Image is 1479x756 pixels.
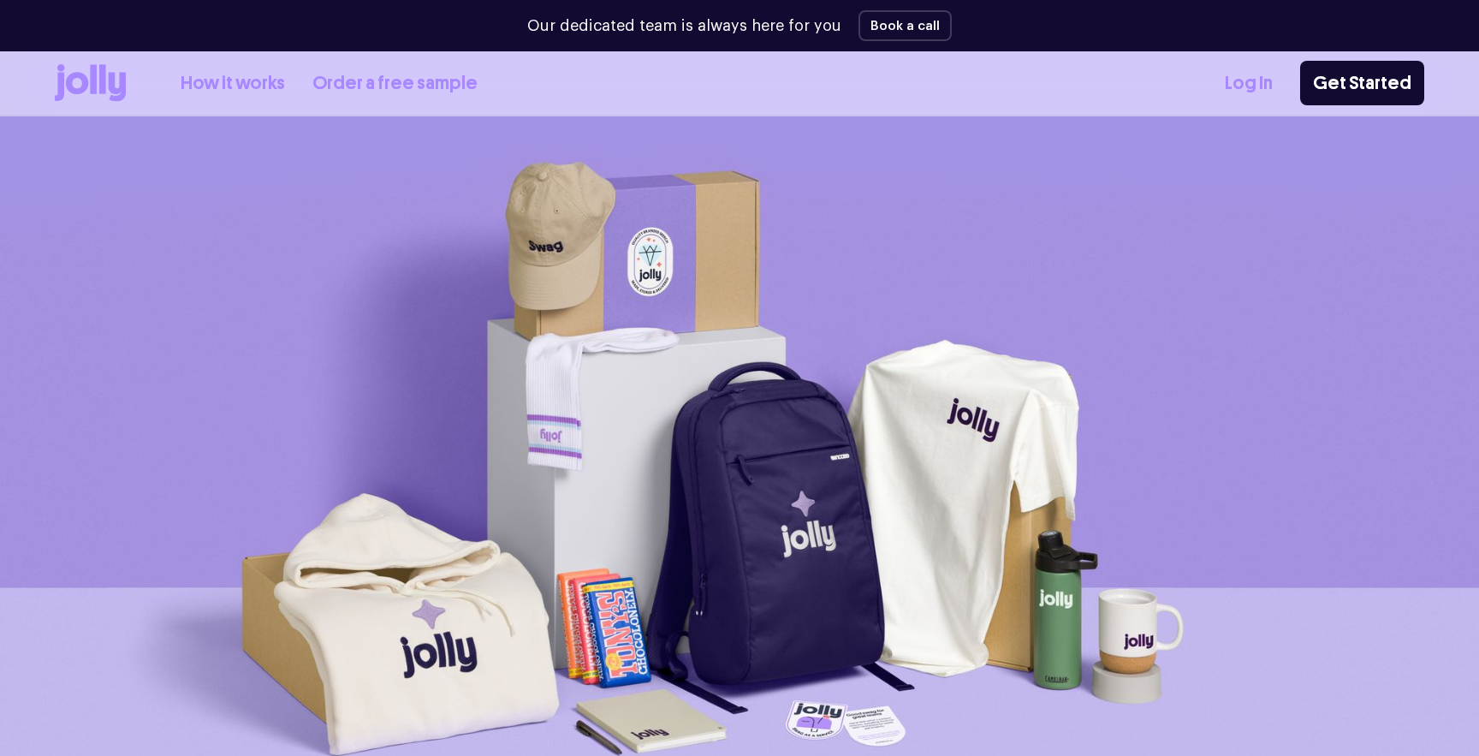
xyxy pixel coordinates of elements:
a: Order a free sample [312,69,478,98]
a: Get Started [1300,61,1424,105]
a: How it works [181,69,285,98]
a: Log In [1225,69,1273,98]
p: Our dedicated team is always here for you [527,15,841,38]
button: Book a call [858,10,952,41]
